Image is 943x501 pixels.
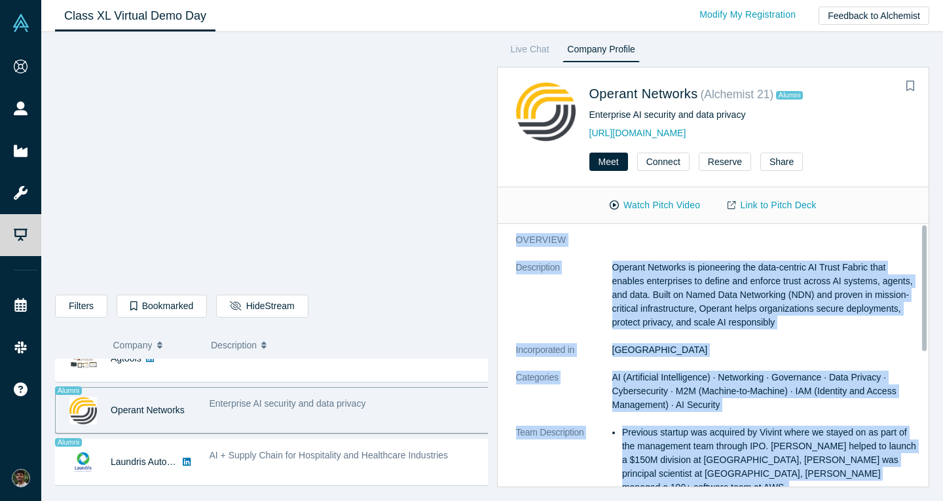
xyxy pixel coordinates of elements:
a: Company Profile [563,41,639,62]
dt: Incorporated in [516,343,612,371]
span: Alumni [55,386,82,395]
button: HideStream [216,295,308,318]
button: Company [113,331,198,359]
a: Operant Networks [111,405,185,415]
button: Description [211,331,479,359]
h3: overview [516,233,902,247]
span: Alumni [776,91,803,100]
span: Enterprise AI security and data privacy [210,398,366,409]
a: Operant Networks [589,86,698,101]
button: Reserve [699,153,751,171]
img: Operant Networks's Logo [516,82,576,141]
span: AI + Supply Chain for Hospitality and Healthcare Industries [210,450,449,460]
img: Laundris Autonomous Inventory Management's Logo [69,449,97,476]
a: Laundris Autonomous Inventory Management [111,456,296,467]
img: Operant Networks's Logo [69,397,97,424]
dt: Description [516,261,612,343]
a: Link to Pitch Deck [714,194,830,217]
li: Previous startup was acquired by Vivint where we stayed on as part of the management team through... [622,426,920,494]
button: Connect [637,153,690,171]
span: Description [211,331,257,359]
small: ( Alchemist 21 ) [700,88,773,101]
img: Alchemist Vault Logo [12,14,30,32]
div: Enterprise AI security and data privacy [589,108,911,122]
dd: [GEOGRAPHIC_DATA] [612,343,921,357]
span: AI (Artificial Intelligence) · Networking · Governance · Data Privacy · Cybersecurity · M2M (Mach... [612,372,897,410]
button: Filters [55,295,107,318]
a: Modify My Registration [686,3,809,26]
button: Bookmark [901,77,919,96]
img: Mahir Karuthone's Account [12,469,30,487]
button: Bookmarked [117,295,207,318]
iframe: Alchemist Class XL Demo Day: Vault [56,43,487,285]
button: Feedback to Alchemist [819,7,929,25]
button: Watch Pitch Video [596,194,714,217]
span: Alumni [55,438,82,447]
a: Class XL Virtual Demo Day [55,1,215,31]
button: Share [760,153,803,171]
p: Operant Networks is pioneering the data-centric AI Trust Fabric that enables enterprises to defin... [612,261,921,329]
a: Live Chat [506,41,554,62]
a: [URL][DOMAIN_NAME] [589,128,686,138]
img: Agtools's Logo [69,345,97,373]
span: Company [113,331,153,359]
dt: Categories [516,371,612,426]
button: Meet [589,153,628,171]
